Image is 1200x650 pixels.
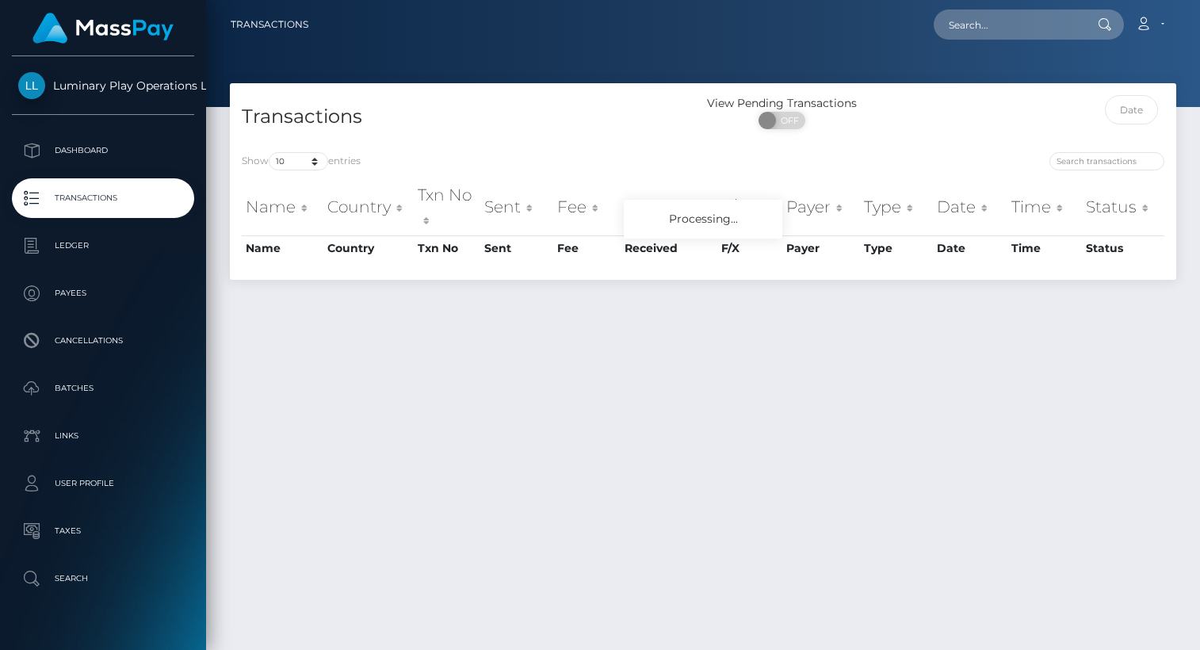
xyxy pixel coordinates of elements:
th: Status [1082,235,1164,261]
th: F/X [717,179,782,235]
th: Time [1007,179,1082,235]
th: Country [323,235,414,261]
label: Show entries [242,152,361,170]
input: Search... [934,10,1083,40]
th: Fee [553,179,621,235]
a: Payees [12,273,194,313]
th: Status [1082,179,1164,235]
a: Search [12,559,194,598]
a: Transactions [231,8,308,41]
th: Payer [782,179,860,235]
p: Cancellations [18,329,188,353]
img: Luminary Play Operations Limited [18,72,45,99]
th: Date [933,235,1007,261]
p: Payees [18,281,188,305]
a: Cancellations [12,321,194,361]
p: User Profile [18,472,188,495]
a: Taxes [12,511,194,551]
a: User Profile [12,464,194,503]
a: Batches [12,369,194,408]
a: Links [12,416,194,456]
div: View Pending Transactions [703,95,861,112]
img: MassPay Logo [32,13,174,44]
th: Name [242,235,323,261]
span: Luminary Play Operations Limited [12,78,194,93]
input: Date filter [1105,95,1158,124]
th: F/X [717,235,782,261]
h4: Transactions [242,103,691,131]
th: Txn No [414,179,480,235]
span: OFF [767,112,807,129]
th: Txn No [414,235,480,261]
th: Date [933,179,1007,235]
th: Name [242,179,323,235]
select: Showentries [269,152,328,170]
a: Ledger [12,226,194,266]
th: Received [621,179,717,235]
p: Search [18,567,188,591]
div: Processing... [624,200,782,239]
p: Taxes [18,519,188,543]
th: Fee [553,235,621,261]
th: Country [323,179,414,235]
p: Ledger [18,234,188,258]
th: Payer [782,235,860,261]
th: Sent [480,179,553,235]
th: Sent [480,235,553,261]
a: Dashboard [12,131,194,170]
a: Transactions [12,178,194,218]
p: Transactions [18,186,188,210]
th: Time [1007,235,1082,261]
th: Type [860,179,933,235]
p: Batches [18,377,188,400]
p: Dashboard [18,139,188,162]
input: Search transactions [1049,152,1164,170]
p: Links [18,424,188,448]
th: Type [860,235,933,261]
th: Received [621,235,717,261]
